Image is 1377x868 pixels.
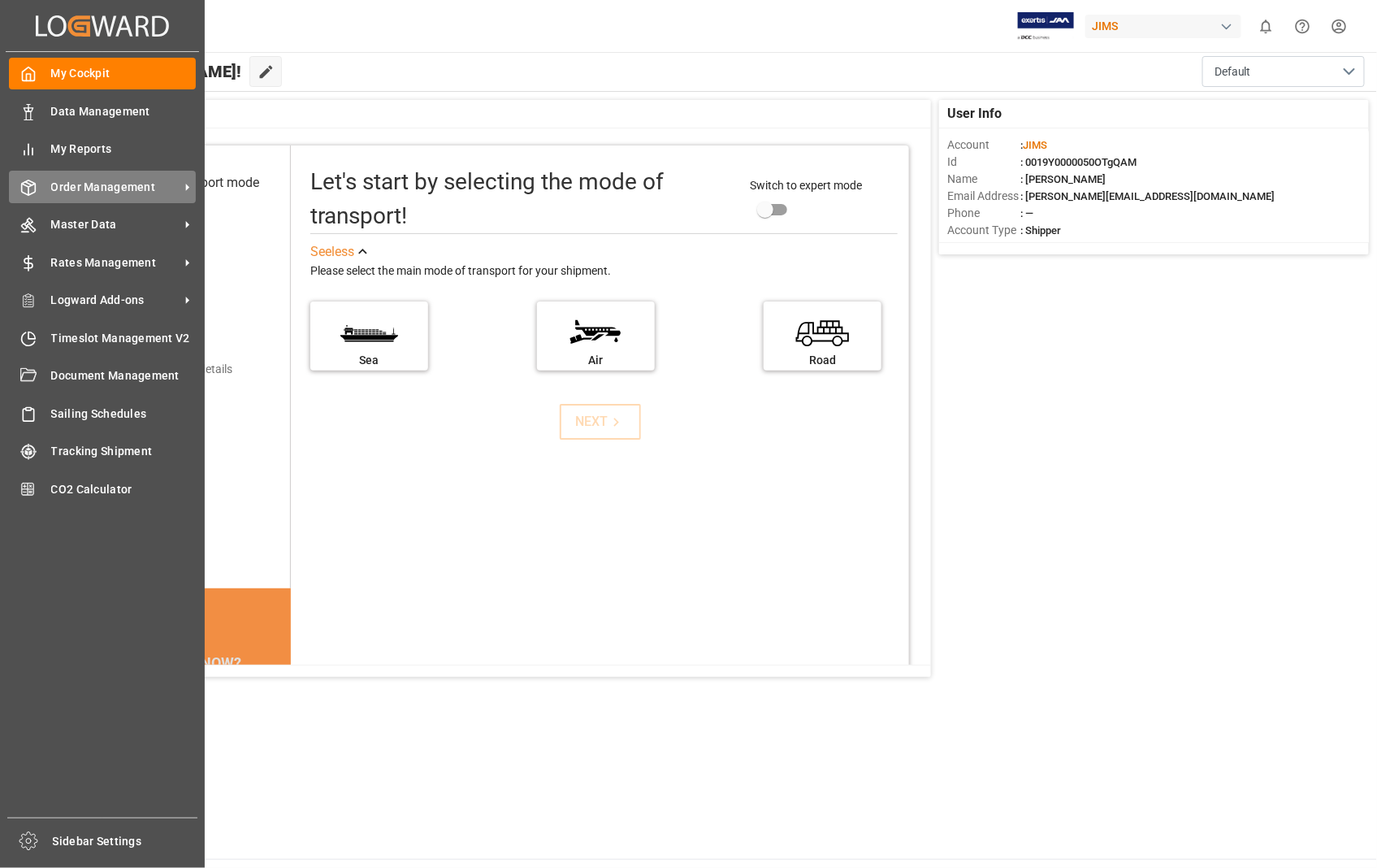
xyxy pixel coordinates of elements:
[9,436,196,467] a: Tracking Shipment
[53,833,198,850] span: Sidebar Settings
[51,443,197,460] span: Tracking Shipment
[9,58,196,89] a: My Cockpit
[947,188,1020,205] span: Email Address
[9,397,196,429] a: Sailing Schedules
[51,254,180,271] span: Rates Management
[560,404,641,440] button: NEXT
[1018,12,1074,41] img: Exertis%20JAM%20-%20Email%20Logo.jpg_1722504956.jpg
[1020,139,1047,151] span: :
[947,171,1020,188] span: Name
[1085,15,1241,38] div: JIMS
[51,406,197,423] span: Sailing Schedules
[750,179,862,192] span: Switch to expert mode
[545,352,647,369] div: Air
[51,179,180,196] span: Order Management
[310,262,899,281] div: Please select the main mode of transport for your shipment.
[318,352,420,369] div: Sea
[51,65,197,82] span: My Cockpit
[9,473,196,505] a: CO2 Calculator
[947,137,1020,154] span: Account
[51,103,197,120] span: Data Management
[947,154,1020,171] span: Id
[9,322,196,354] a: Timeslot Management V2
[575,412,625,432] div: NEXT
[51,367,197,384] span: Document Management
[1085,11,1248,41] button: JIMS
[1023,139,1047,151] span: JIMS
[1020,224,1061,237] span: : Shipper
[51,481,197,498] span: CO2 Calculator
[1284,8,1321,45] button: Help Center
[9,360,196,392] a: Document Management
[310,242,354,262] div: See less
[1202,56,1365,87] button: open menu
[51,292,180,309] span: Logward Add-ons
[947,205,1020,222] span: Phone
[1215,63,1251,80] span: Default
[1248,8,1284,45] button: show 0 new notifications
[131,361,232,378] div: Add shipping details
[1020,173,1106,185] span: : [PERSON_NAME]
[9,133,196,165] a: My Reports
[51,330,197,347] span: Timeslot Management V2
[51,216,180,233] span: Master Data
[772,352,873,369] div: Road
[1020,190,1275,202] span: : [PERSON_NAME][EMAIL_ADDRESS][DOMAIN_NAME]
[51,141,197,158] span: My Reports
[1020,156,1137,168] span: : 0019Y0000050OTgQAM
[1020,207,1033,219] span: : —
[310,165,734,233] div: Let's start by selecting the mode of transport!
[9,95,196,127] a: Data Management
[947,222,1020,239] span: Account Type
[947,104,1002,124] span: User Info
